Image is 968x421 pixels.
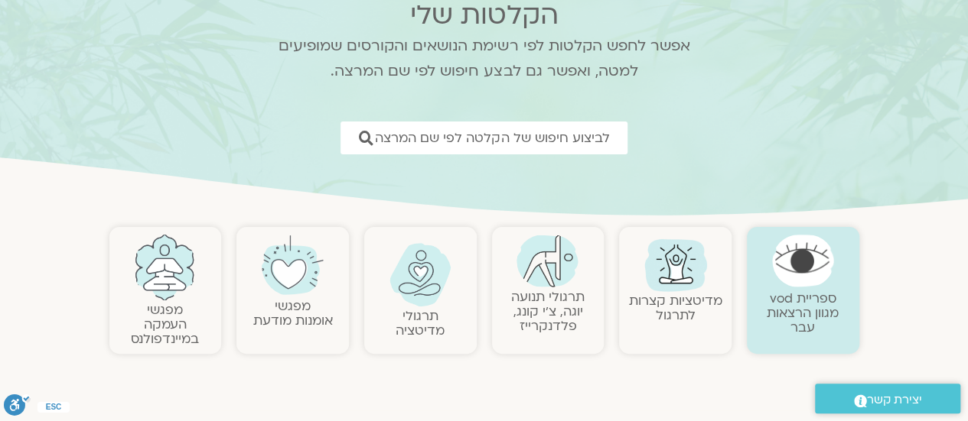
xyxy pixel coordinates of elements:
span: לביצוע חיפוש של הקלטה לפי שם המרצה [375,131,609,145]
p: אפשר לחפש הקלטות לפי רשימת הנושאים והקורסים שמופיעים למטה, ואפשר גם לבצע חיפוש לפי שם המרצה. [259,34,710,84]
span: יצירת קשר [867,390,922,410]
a: מדיטציות קצרות לתרגול [629,292,722,324]
a: לביצוע חיפוש של הקלטה לפי שם המרצה [341,121,627,154]
a: ספריית vodמגוון הרצאות עבר [767,290,839,336]
a: תרגולי תנועהיוגה, צ׳י קונג, פלדנקרייז [511,288,585,335]
a: תרגולימדיטציה [396,307,445,339]
a: מפגשיהעמקה במיינדפולנס [131,301,199,348]
a: מפגשיאומנות מודעת [253,297,333,329]
a: יצירת קשר [815,384,960,413]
